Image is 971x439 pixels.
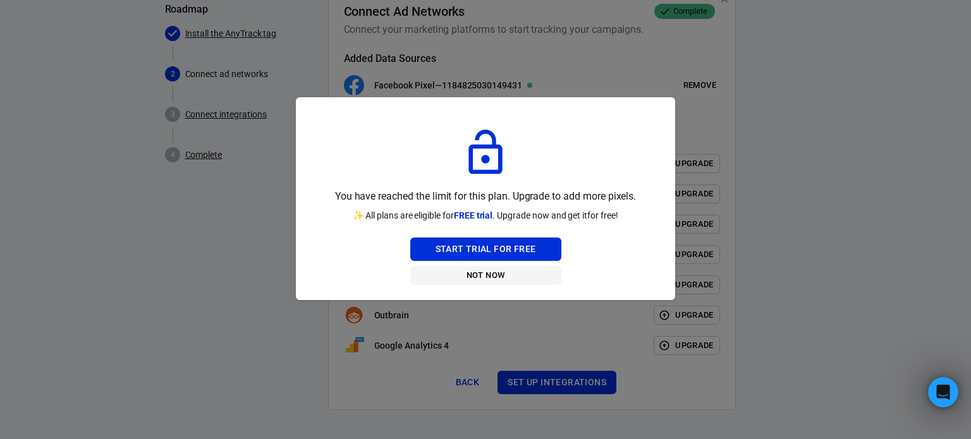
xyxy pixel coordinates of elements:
[410,238,561,261] button: Start Trial For Free
[454,210,493,220] span: FREE trial
[335,188,637,205] p: You have reached the limit for this plan. Upgrade to add more pixels.
[410,266,561,286] button: Not Now
[353,209,618,222] p: ✨ All plans are eligible for . Upgrade now and get it for free!
[928,377,958,407] iframe: Intercom live chat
